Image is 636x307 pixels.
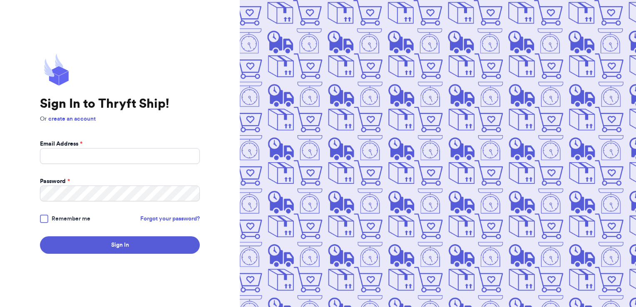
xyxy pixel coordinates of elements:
[140,215,200,223] a: Forgot your password?
[40,97,200,111] h1: Sign In to Thryft Ship!
[40,177,70,186] label: Password
[40,236,200,254] button: Sign In
[40,115,200,123] p: Or
[48,116,96,122] a: create an account
[52,215,90,223] span: Remember me
[40,140,82,148] label: Email Address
